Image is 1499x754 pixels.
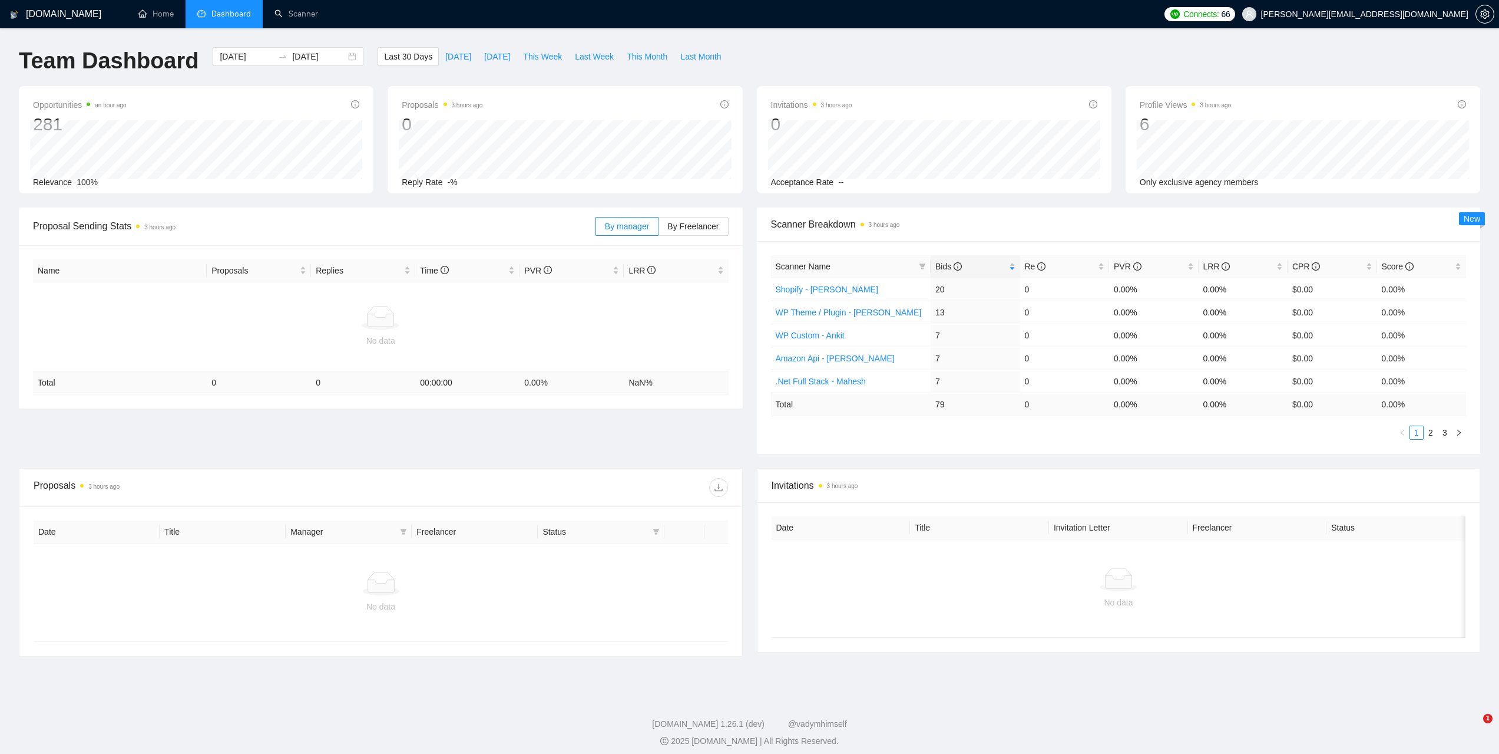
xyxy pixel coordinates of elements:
[1312,262,1320,271] span: info-circle
[1438,426,1451,439] a: 3
[311,371,415,394] td: 0
[1020,347,1110,370] td: 0
[1288,278,1377,301] td: $0.00
[1020,301,1110,324] td: 0
[1438,426,1452,440] li: 3
[667,222,719,231] span: By Freelancer
[292,50,346,63] input: End date
[1200,102,1231,108] time: 3 hours ago
[710,483,727,492] span: download
[1109,301,1199,324] td: 0.00%
[916,258,928,275] span: filter
[402,98,482,112] span: Proposals
[1020,324,1110,347] td: 0
[935,262,962,271] span: Bids
[674,47,727,66] button: Last Month
[439,47,478,66] button: [DATE]
[33,98,127,112] span: Opportunities
[1037,262,1045,271] span: info-circle
[1424,426,1437,439] a: 2
[1377,393,1467,416] td: 0.00 %
[38,334,724,347] div: No data
[33,259,207,282] th: Name
[34,521,160,544] th: Date
[931,393,1020,416] td: 79
[77,177,98,187] span: 100%
[484,50,510,63] span: [DATE]
[316,264,402,277] span: Replies
[1288,370,1377,393] td: $0.00
[1049,516,1188,539] th: Invitation Letter
[1199,324,1288,347] td: 0.00%
[720,100,729,108] span: info-circle
[1109,393,1199,416] td: 0.00 %
[519,371,624,394] td: 0.00 %
[278,52,287,61] span: to
[1464,214,1480,223] span: New
[776,377,866,386] a: .Net Full Stack - Mahesh
[420,266,448,275] span: Time
[1109,370,1199,393] td: 0.00%
[1288,324,1377,347] td: $0.00
[144,224,176,231] time: 3 hours ago
[1109,278,1199,301] td: 0.00%
[660,737,669,745] span: copyright
[1288,393,1377,416] td: $ 0.00
[33,371,207,394] td: Total
[412,521,538,544] th: Freelancer
[1377,301,1467,324] td: 0.00%
[448,177,458,187] span: -%
[838,177,843,187] span: --
[33,219,595,233] span: Proposal Sending Stats
[910,516,1049,539] th: Title
[9,735,1490,748] div: 2025 [DOMAIN_NAME] | All Rights Reserved.
[1114,262,1141,271] span: PVR
[278,52,287,61] span: swap-right
[1476,9,1494,19] span: setting
[400,528,407,535] span: filter
[1199,278,1288,301] td: 0.00%
[575,50,614,63] span: Last Week
[441,266,449,274] span: info-circle
[207,259,311,282] th: Proposals
[771,217,1467,232] span: Scanner Breakdown
[628,266,656,275] span: LRR
[311,259,415,282] th: Replies
[1395,426,1409,440] li: Previous Page
[931,347,1020,370] td: 7
[1483,714,1493,723] span: 1
[1170,9,1180,19] img: upwork-logo.png
[1199,301,1288,324] td: 0.00%
[709,478,728,497] button: download
[524,266,552,275] span: PVR
[1382,262,1414,271] span: Score
[542,525,647,538] span: Status
[1140,113,1232,136] div: 6
[478,47,517,66] button: [DATE]
[772,516,911,539] th: Date
[1140,177,1259,187] span: Only exclusive agency members
[680,50,721,63] span: Last Month
[19,47,198,75] h1: Team Dashboard
[1409,426,1424,440] li: 1
[1410,426,1423,439] a: 1
[1089,100,1097,108] span: info-circle
[652,719,765,729] a: [DOMAIN_NAME] 1.26.1 (dev)
[207,371,311,394] td: 0
[445,50,471,63] span: [DATE]
[1109,347,1199,370] td: 0.00%
[517,47,568,66] button: This Week
[160,521,286,544] th: Title
[1245,10,1253,18] span: user
[1405,262,1414,271] span: info-circle
[931,324,1020,347] td: 7
[211,9,251,19] span: Dashboard
[1025,262,1046,271] span: Re
[1133,262,1141,271] span: info-circle
[772,478,1466,493] span: Invitations
[1222,262,1230,271] span: info-circle
[274,9,318,19] a: searchScanner
[776,308,922,317] a: WP Theme / Plugin - [PERSON_NAME]
[290,525,395,538] span: Manager
[771,98,852,112] span: Invitations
